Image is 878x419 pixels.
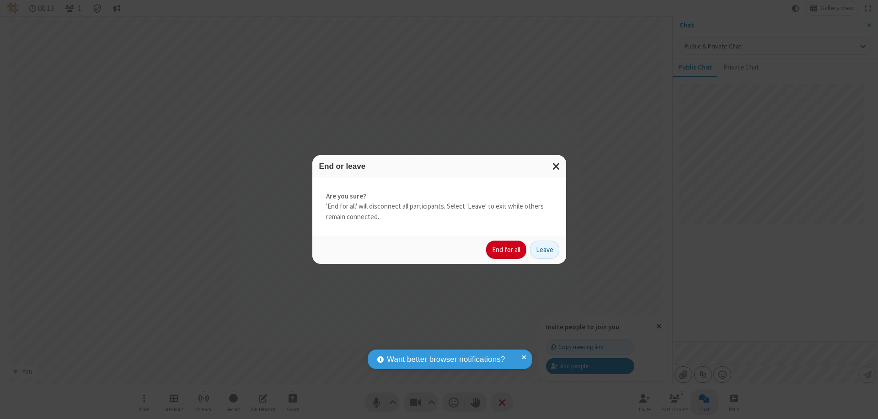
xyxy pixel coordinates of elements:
span: Want better browser notifications? [387,354,505,365]
h3: End or leave [319,162,559,171]
button: Close modal [547,155,566,177]
div: 'End for all' will disconnect all participants. Select 'Leave' to exit while others remain connec... [312,177,566,236]
button: End for all [486,241,526,259]
button: Leave [530,241,559,259]
strong: Are you sure? [326,191,552,202]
